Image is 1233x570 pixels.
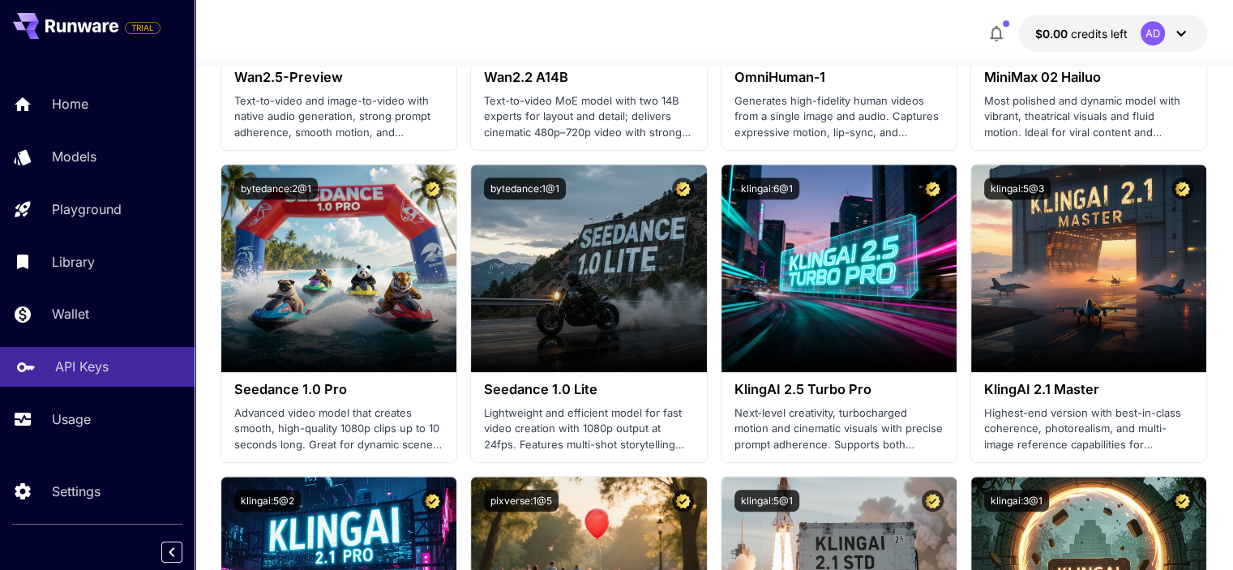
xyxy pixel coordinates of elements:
[234,490,301,512] button: klingai:5@2
[1141,21,1165,45] div: AD
[1171,490,1193,512] button: Certified Model – Vetted for best performance and includes a commercial license.
[52,147,96,166] p: Models
[672,490,694,512] button: Certified Model – Vetted for best performance and includes a commercial license.
[984,490,1049,512] button: klingai:3@1
[234,70,443,85] h3: Wan2.5-Preview
[422,178,443,199] button: Certified Model – Vetted for best performance and includes a commercial license.
[52,199,122,219] p: Playground
[52,409,91,429] p: Usage
[234,382,443,397] h3: Seedance 1.0 Pro
[471,165,706,372] img: alt
[1035,27,1071,41] span: $0.00
[173,538,195,567] div: Collapse sidebar
[734,70,944,85] h3: OmniHuman‑1
[1019,15,1207,52] button: $0.00AD
[734,178,799,199] button: klingai:6@1
[484,178,566,199] button: bytedance:1@1
[484,405,693,453] p: Lightweight and efficient model for fast video creation with 1080p output at 24fps. Features mult...
[734,93,944,141] p: Generates high-fidelity human videos from a single image and audio. Captures expressive motion, l...
[221,165,456,372] img: alt
[484,382,693,397] h3: Seedance 1.0 Lite
[1171,178,1193,199] button: Certified Model – Vetted for best performance and includes a commercial license.
[55,357,109,376] p: API Keys
[984,405,1193,453] p: Highest-end version with best-in-class coherence, photorealism, and multi-image reference capabil...
[422,490,443,512] button: Certified Model – Vetted for best performance and includes a commercial license.
[234,178,318,199] button: bytedance:2@1
[234,405,443,453] p: Advanced video model that creates smooth, high-quality 1080p clips up to 10 seconds long. Great f...
[984,70,1193,85] h3: MiniMax 02 Hailuo
[234,93,443,141] p: Text-to-video and image-to-video with native audio generation, strong prompt adherence, smooth mo...
[734,382,944,397] h3: KlingAI 2.5 Turbo Pro
[52,304,89,324] p: Wallet
[52,252,95,272] p: Library
[484,93,693,141] p: Text-to-video MoE model with two 14B experts for layout and detail; delivers cinematic 480p–720p ...
[484,70,693,85] h3: Wan2.2 A14B
[734,405,944,453] p: Next‑level creativity, turbocharged motion and cinematic visuals with precise prompt adherence. S...
[125,18,161,37] span: Add your payment card to enable full platform functionality.
[922,490,944,512] button: Certified Model – Vetted for best performance and includes a commercial license.
[984,178,1051,199] button: klingai:5@3
[734,490,799,512] button: klingai:5@1
[971,165,1206,372] img: alt
[1071,27,1128,41] span: credits left
[161,542,182,563] button: Collapse sidebar
[984,93,1193,141] p: Most polished and dynamic model with vibrant, theatrical visuals and fluid motion. Ideal for vira...
[1035,25,1128,42] div: $0.00
[984,382,1193,397] h3: KlingAI 2.1 Master
[721,165,957,372] img: alt
[922,178,944,199] button: Certified Model – Vetted for best performance and includes a commercial license.
[484,490,559,512] button: pixverse:1@5
[672,178,694,199] button: Certified Model – Vetted for best performance and includes a commercial license.
[52,482,101,501] p: Settings
[126,22,160,34] span: TRIAL
[52,94,88,114] p: Home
